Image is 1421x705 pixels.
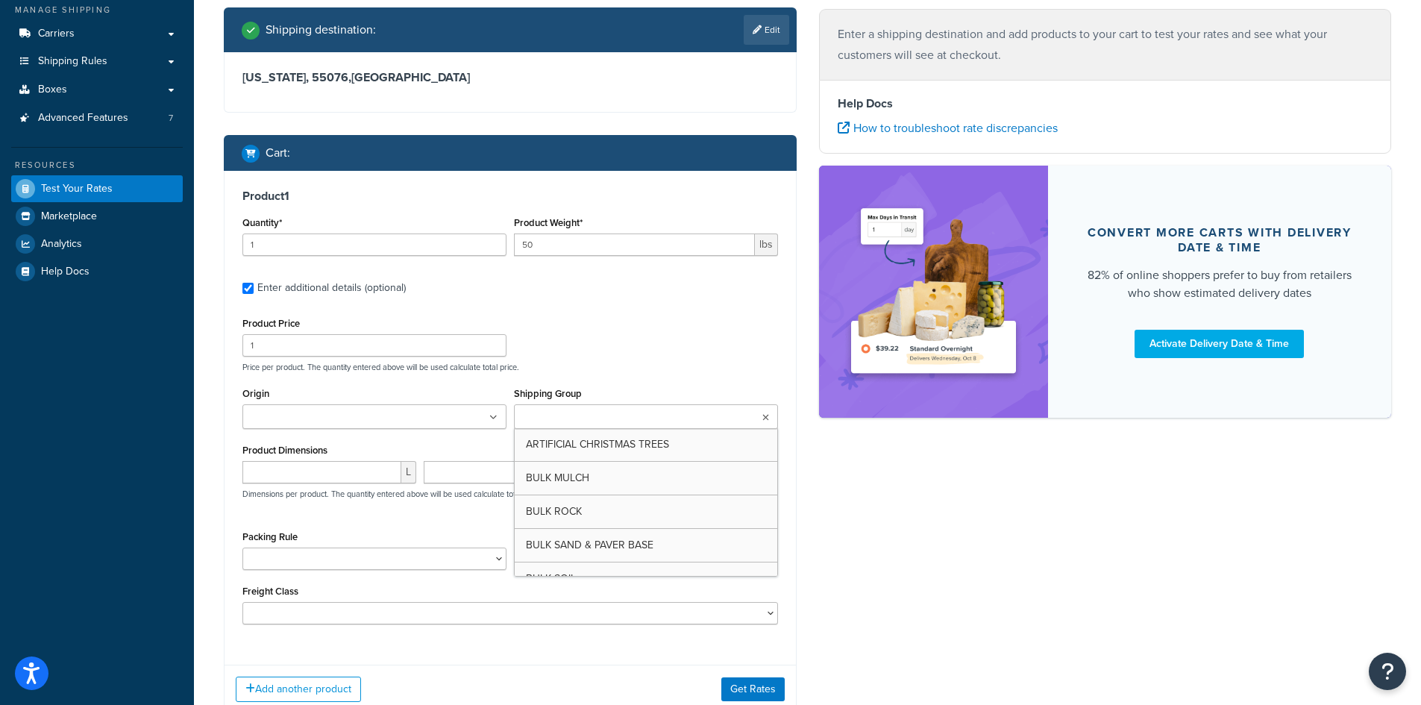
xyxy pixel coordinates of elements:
[838,95,1373,113] h4: Help Docs
[841,188,1026,395] img: feature-image-ddt-36eae7f7280da8017bfb280eaccd9c446f90b1fe08728e4019434db127062ab4.png
[38,28,75,40] span: Carriers
[1084,266,1356,302] div: 82% of online shoppers prefer to buy from retailers who show estimated delivery dates
[11,231,183,257] a: Analytics
[514,217,583,228] label: Product Weight*
[242,189,778,204] h3: Product 1
[169,112,173,125] span: 7
[526,470,589,486] span: BULK MULCH
[401,461,416,483] span: L
[11,104,183,132] li: Advanced Features
[11,159,183,172] div: Resources
[41,266,90,278] span: Help Docs
[1369,653,1406,690] button: Open Resource Center
[515,563,777,595] a: BULK SOIL
[38,55,107,68] span: Shipping Rules
[11,258,183,285] a: Help Docs
[515,495,777,528] a: BULK ROCK
[526,436,669,452] span: ARTIFICIAL CHRISTMAS TREES
[239,489,551,499] p: Dimensions per product. The quantity entered above will be used calculate total volume.
[721,677,785,701] button: Get Rates
[515,428,777,461] a: ARTIFICIAL CHRISTMAS TREES
[38,112,128,125] span: Advanced Features
[11,175,183,202] a: Test Your Rates
[11,20,183,48] a: Carriers
[242,586,298,597] label: Freight Class
[239,362,782,372] p: Price per product. The quantity entered above will be used calculate total price.
[515,462,777,495] a: BULK MULCH
[242,445,327,456] label: Product Dimensions
[838,24,1373,66] p: Enter a shipping destination and add products to your cart to test your rates and see what your c...
[266,146,290,160] h2: Cart :
[755,234,778,256] span: lbs
[41,238,82,251] span: Analytics
[242,70,778,85] h3: [US_STATE], 55076 , [GEOGRAPHIC_DATA]
[242,388,269,399] label: Origin
[1084,225,1356,255] div: Convert more carts with delivery date & time
[242,531,298,542] label: Packing Rule
[242,217,282,228] label: Quantity*
[242,234,506,256] input: 0.0
[41,210,97,223] span: Marketplace
[526,537,653,553] span: BULK SAND & PAVER BASE
[515,529,777,562] a: BULK SAND & PAVER BASE
[38,84,67,96] span: Boxes
[838,119,1058,137] a: How to troubleshoot rate discrepancies
[257,278,406,298] div: Enter additional details (optional)
[11,203,183,230] a: Marketplace
[236,677,361,702] button: Add another product
[514,388,582,399] label: Shipping Group
[11,48,183,75] a: Shipping Rules
[266,23,376,37] h2: Shipping destination :
[242,318,300,329] label: Product Price
[526,571,576,586] span: BULK SOIL
[11,104,183,132] a: Advanced Features7
[242,283,254,294] input: Enter additional details (optional)
[11,4,183,16] div: Manage Shipping
[1135,330,1304,358] a: Activate Delivery Date & Time
[11,76,183,104] a: Boxes
[41,183,113,195] span: Test Your Rates
[514,234,755,256] input: 0.00
[744,15,789,45] a: Edit
[526,504,582,519] span: BULK ROCK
